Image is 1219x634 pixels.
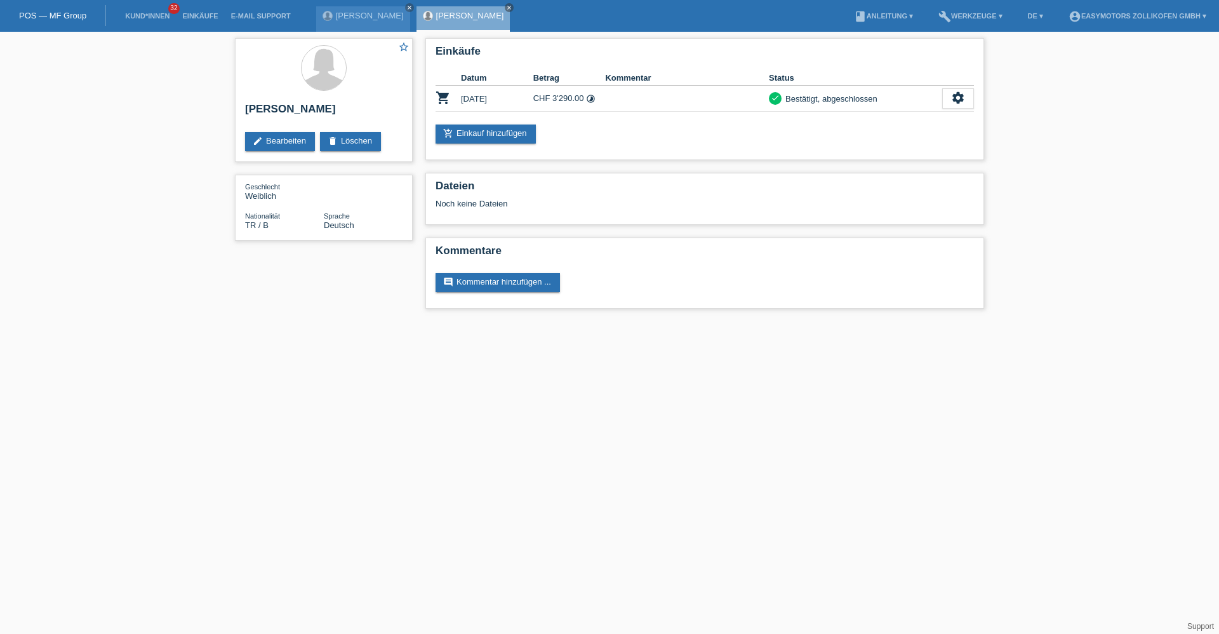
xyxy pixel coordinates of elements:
[406,4,413,11] i: close
[533,86,606,112] td: CHF 3'290.00
[245,183,280,191] span: Geschlecht
[505,3,514,12] a: close
[443,128,453,138] i: add_shopping_cart
[436,11,504,20] a: [PERSON_NAME]
[938,10,951,23] i: build
[245,103,403,122] h2: [PERSON_NAME]
[119,12,176,20] a: Kund*innen
[324,220,354,230] span: Deutsch
[398,41,410,53] i: star_border
[605,71,769,86] th: Kommentar
[854,10,867,23] i: book
[951,91,965,105] i: settings
[436,273,560,292] a: commentKommentar hinzufügen ...
[245,182,324,201] div: Weiblich
[176,12,224,20] a: Einkäufe
[253,136,263,146] i: edit
[506,4,512,11] i: close
[586,94,596,104] i: 48 Raten
[461,86,533,112] td: [DATE]
[320,132,381,151] a: deleteLöschen
[1187,622,1214,631] a: Support
[225,12,297,20] a: E-Mail Support
[328,136,338,146] i: delete
[398,41,410,55] a: star_border
[336,11,404,20] a: [PERSON_NAME]
[168,3,180,14] span: 32
[436,180,974,199] h2: Dateien
[245,212,280,220] span: Nationalität
[461,71,533,86] th: Datum
[1069,10,1081,23] i: account_circle
[436,45,974,64] h2: Einkäufe
[19,11,86,20] a: POS — MF Group
[782,92,877,105] div: Bestätigt, abgeschlossen
[443,277,453,287] i: comment
[436,245,974,264] h2: Kommentare
[932,12,1009,20] a: buildWerkzeuge ▾
[436,125,536,144] a: add_shopping_cartEinkauf hinzufügen
[436,90,451,105] i: POSP00021593
[848,12,919,20] a: bookAnleitung ▾
[245,220,269,230] span: Türkei / B / 01.07.1989
[769,71,942,86] th: Status
[405,3,414,12] a: close
[1022,12,1049,20] a: DE ▾
[436,199,823,208] div: Noch keine Dateien
[771,93,780,102] i: check
[1062,12,1213,20] a: account_circleEasymotors Zollikofen GmbH ▾
[245,132,315,151] a: editBearbeiten
[324,212,350,220] span: Sprache
[533,71,606,86] th: Betrag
